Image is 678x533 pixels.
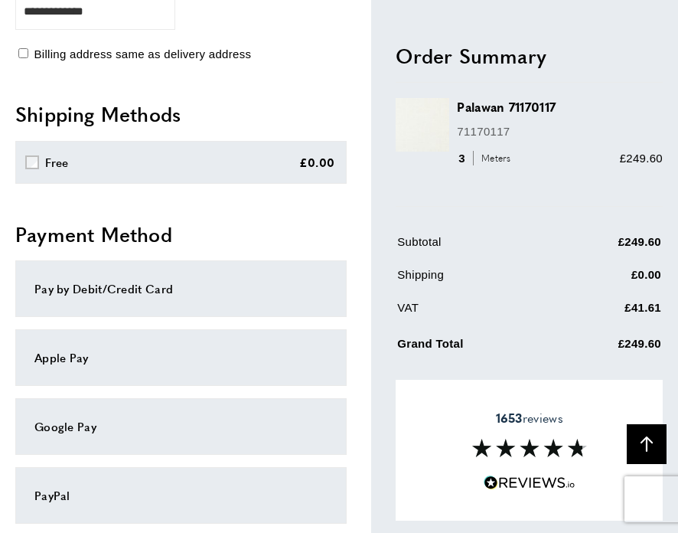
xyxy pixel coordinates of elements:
[34,47,251,60] span: Billing address same as delivery address
[34,348,328,367] div: Apple Pay
[397,232,556,262] td: Subtotal
[397,265,556,295] td: Shipping
[15,100,347,128] h2: Shipping Methods
[496,409,523,427] strong: 1653
[299,153,335,172] div: £0.00
[484,476,575,490] img: Reviews.io 5 stars
[558,298,661,328] td: £41.61
[34,280,328,298] div: Pay by Debit/Credit Card
[558,331,661,364] td: £249.60
[457,149,516,167] div: 3
[558,232,661,262] td: £249.60
[620,151,663,164] span: £249.60
[558,265,661,295] td: £0.00
[15,221,347,248] h2: Payment Method
[457,122,663,140] p: 71170117
[396,98,449,152] img: Palawan 71170117
[18,48,28,58] input: Billing address same as delivery address
[473,151,515,165] span: Meters
[45,153,69,172] div: Free
[396,41,663,69] h2: Order Summary
[397,331,556,364] td: Grand Total
[472,439,587,457] img: Reviews section
[397,298,556,328] td: VAT
[34,486,328,505] div: PayPal
[457,98,663,116] h3: Palawan 71170117
[34,417,328,436] div: Google Pay
[496,410,563,426] span: reviews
